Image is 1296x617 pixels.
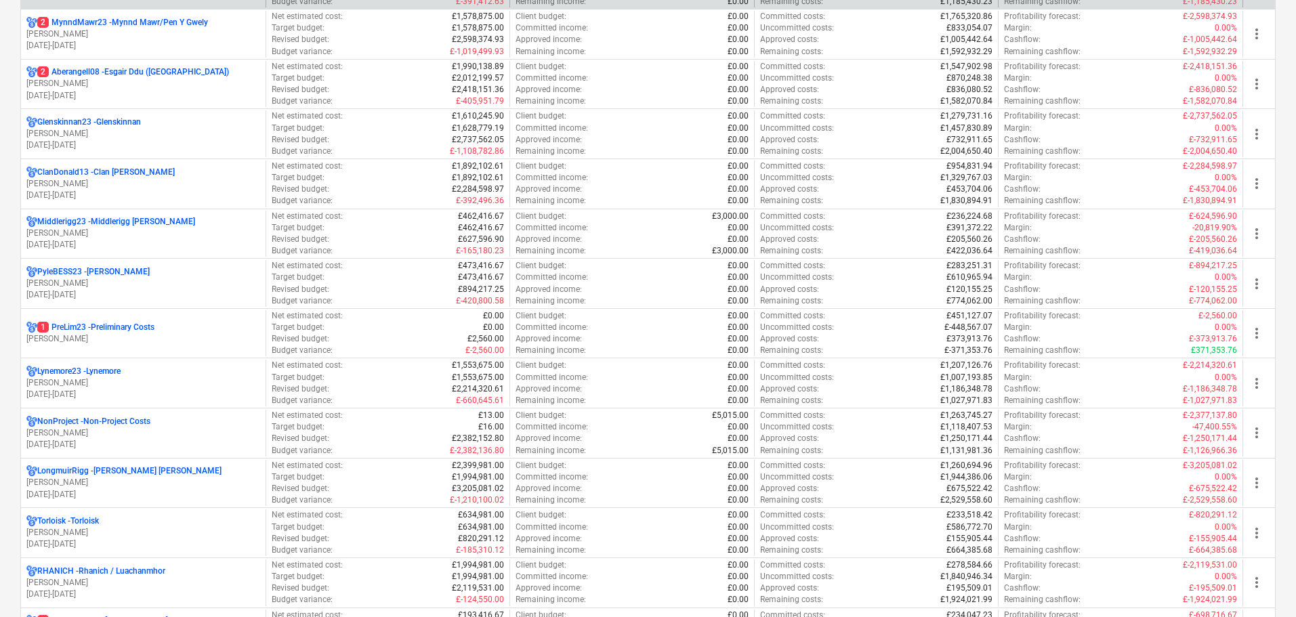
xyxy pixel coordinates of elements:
[26,427,260,439] p: [PERSON_NAME]
[483,322,504,333] p: £0.00
[37,66,229,78] p: Aberangell08 - Esgair Ddu ([GEOGRAPHIC_DATA])
[272,211,343,222] p: Net estimated cost :
[26,116,37,128] div: Project has multi currencies enabled
[1215,172,1237,184] p: 0.00%
[26,477,260,488] p: [PERSON_NAME]
[760,46,823,58] p: Remaining costs :
[456,95,504,107] p: £-405,951.79
[26,216,260,251] div: Middlerigg23 -Middlerigg [PERSON_NAME][PERSON_NAME][DATE]-[DATE]
[272,46,333,58] p: Budget variance :
[516,123,588,134] p: Committed income :
[728,95,749,107] p: £0.00
[946,333,992,345] p: £373,913.76
[26,266,37,278] div: Project has multi currencies enabled
[516,260,566,272] p: Client budget :
[728,123,749,134] p: £0.00
[1189,333,1237,345] p: £-373,913.76
[37,17,49,28] span: 2
[1004,161,1081,172] p: Profitability forecast :
[728,161,749,172] p: £0.00
[940,172,992,184] p: £1,329,767.03
[456,295,504,307] p: £-420,800.58
[728,195,749,207] p: £0.00
[26,538,260,550] p: [DATE] - [DATE]
[728,234,749,245] p: £0.00
[272,95,333,107] p: Budget variance :
[37,116,141,128] p: Glenskinnan23 - Glenskinnan
[946,84,992,95] p: £836,080.52
[26,190,260,201] p: [DATE] - [DATE]
[26,577,260,589] p: [PERSON_NAME]
[728,11,749,22] p: £0.00
[26,266,260,301] div: PyleBESS23 -[PERSON_NAME][PERSON_NAME][DATE]-[DATE]
[1004,172,1032,184] p: Margin :
[26,416,260,450] div: NonProject -Non-Project Costs[PERSON_NAME][DATE]-[DATE]
[37,216,195,228] p: Middlerigg23 - Middlerigg [PERSON_NAME]
[1004,222,1032,234] p: Margin :
[1249,76,1265,92] span: more_vert
[450,46,504,58] p: £-1,019,499.93
[946,161,992,172] p: £954,831.94
[1004,134,1041,146] p: Cashflow :
[26,322,37,333] div: Project has multi currencies enabled
[946,184,992,195] p: £453,704.06
[516,295,586,307] p: Remaining income :
[272,61,343,72] p: Net estimated cost :
[26,40,260,51] p: [DATE] - [DATE]
[516,310,566,322] p: Client budget :
[516,84,582,95] p: Approved income :
[1189,134,1237,146] p: £-732,911.65
[760,322,834,333] p: Uncommitted costs :
[26,489,260,501] p: [DATE] - [DATE]
[760,146,823,157] p: Remaining costs :
[37,322,49,333] span: 1
[516,272,588,283] p: Committed income :
[272,134,329,146] p: Revised budget :
[728,34,749,45] p: £0.00
[760,172,834,184] p: Uncommitted costs :
[26,515,260,550] div: Torloisk -Torloisk[PERSON_NAME][DATE]-[DATE]
[26,239,260,251] p: [DATE] - [DATE]
[712,211,749,222] p: £3,000.00
[1183,195,1237,207] p: £-1,830,894.91
[1215,22,1237,34] p: 0.00%
[26,366,260,400] div: Lynemore23 -Lynemore[PERSON_NAME][DATE]-[DATE]
[26,167,37,178] div: Project has multi currencies enabled
[26,28,260,40] p: [PERSON_NAME]
[26,66,260,101] div: 2Aberangell08 -Esgair Ddu ([GEOGRAPHIC_DATA])[PERSON_NAME][DATE]-[DATE]
[728,295,749,307] p: £0.00
[516,211,566,222] p: Client budget :
[272,272,325,283] p: Target budget :
[26,465,260,500] div: LongmuirRigg -[PERSON_NAME] [PERSON_NAME][PERSON_NAME][DATE]-[DATE]
[26,128,260,140] p: [PERSON_NAME]
[760,11,825,22] p: Committed costs :
[1004,333,1041,345] p: Cashflow :
[1249,226,1265,242] span: more_vert
[1189,234,1237,245] p: £-205,560.26
[458,234,504,245] p: £627,596.90
[946,211,992,222] p: £236,224.68
[1192,222,1237,234] p: -20,819.90%
[760,222,834,234] p: Uncommitted costs :
[760,184,819,195] p: Approved costs :
[760,245,823,257] p: Remaining costs :
[272,222,325,234] p: Target budget :
[1249,475,1265,491] span: more_vert
[516,195,586,207] p: Remaining income :
[452,22,504,34] p: £1,578,875.00
[760,72,834,84] p: Uncommitted costs :
[1004,195,1081,207] p: Remaining cashflow :
[1004,146,1081,157] p: Remaining cashflow :
[728,222,749,234] p: £0.00
[452,134,504,146] p: £2,737,562.05
[516,245,586,257] p: Remaining income :
[1004,95,1081,107] p: Remaining cashflow :
[26,377,260,389] p: [PERSON_NAME]
[452,110,504,122] p: £1,610,245.90
[456,195,504,207] p: £-392,496.36
[728,72,749,84] p: £0.00
[1183,34,1237,45] p: £-1,005,442.64
[760,134,819,146] p: Approved costs :
[26,333,260,345] p: [PERSON_NAME]
[516,172,588,184] p: Committed income :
